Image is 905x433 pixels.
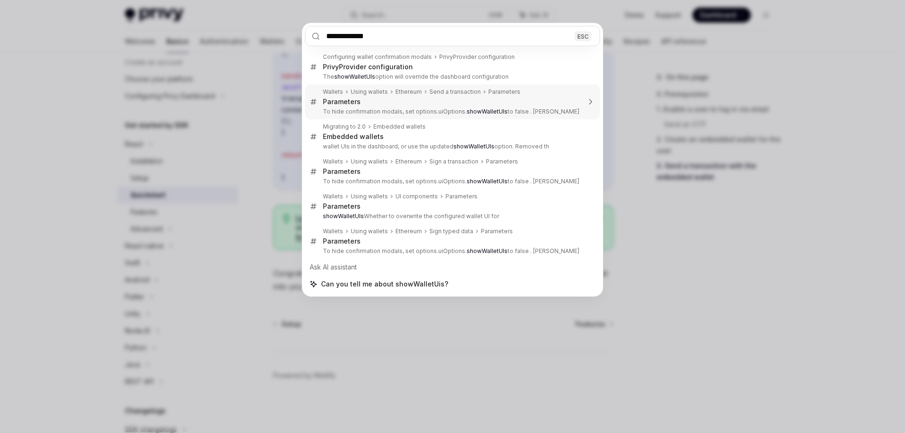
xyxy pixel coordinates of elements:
p: To hide confirmation modals, set options.uiOptions. to false . [PERSON_NAME] [323,247,580,255]
div: Using wallets [351,193,388,200]
div: Ethereum [395,158,422,165]
b: showWalletUIs [323,212,364,220]
div: Configuring wallet confirmation modals [323,53,432,61]
p: The option will override the dashboard configuration [323,73,580,81]
div: Using wallets [351,88,388,96]
div: Parameters [445,193,477,200]
div: Wallets [323,158,343,165]
div: Migrating to 2.0 [323,123,366,131]
div: Sign a transaction [429,158,478,165]
div: Embedded wallets [373,123,426,131]
b: showWalletUIs [467,178,508,185]
div: Ask AI assistant [305,259,600,276]
b: showWalletUIs [467,108,508,115]
span: Can you tell me about showWalletUis? [321,279,448,289]
p: To hide confirmation modals, set options.uiOptions. to false . [PERSON_NAME] [323,108,580,115]
div: Wallets [323,88,343,96]
div: Parameters [323,202,361,211]
div: Parameters [323,167,361,176]
div: ESC [575,31,592,41]
p: Whether to overwrite the configured wallet UI for [323,212,580,220]
div: Parameters [486,158,518,165]
b: showWalletUIs [467,247,508,254]
div: Send a transaction [429,88,481,96]
div: Parameters [488,88,520,96]
div: Wallets [323,228,343,235]
div: PrivyProvider configuration [323,63,413,71]
div: Ethereum [395,228,422,235]
p: To hide confirmation modals, set options.uiOptions. to false . [PERSON_NAME] [323,178,580,185]
div: Ethereum [395,88,422,96]
b: showWalletUIs [334,73,375,80]
div: Wallets [323,193,343,200]
div: Using wallets [351,228,388,235]
div: Parameters [323,237,361,245]
div: Using wallets [351,158,388,165]
div: Parameters [323,98,361,106]
div: Parameters [481,228,513,235]
div: UI components [395,193,438,200]
div: Sign typed data [429,228,473,235]
div: PrivyProvider configuration [439,53,515,61]
div: Embedded wallets [323,132,384,141]
p: wallet UIs in the dashboard, or use the updated option. Removed th [323,143,580,150]
b: showWalletUIs [453,143,494,150]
